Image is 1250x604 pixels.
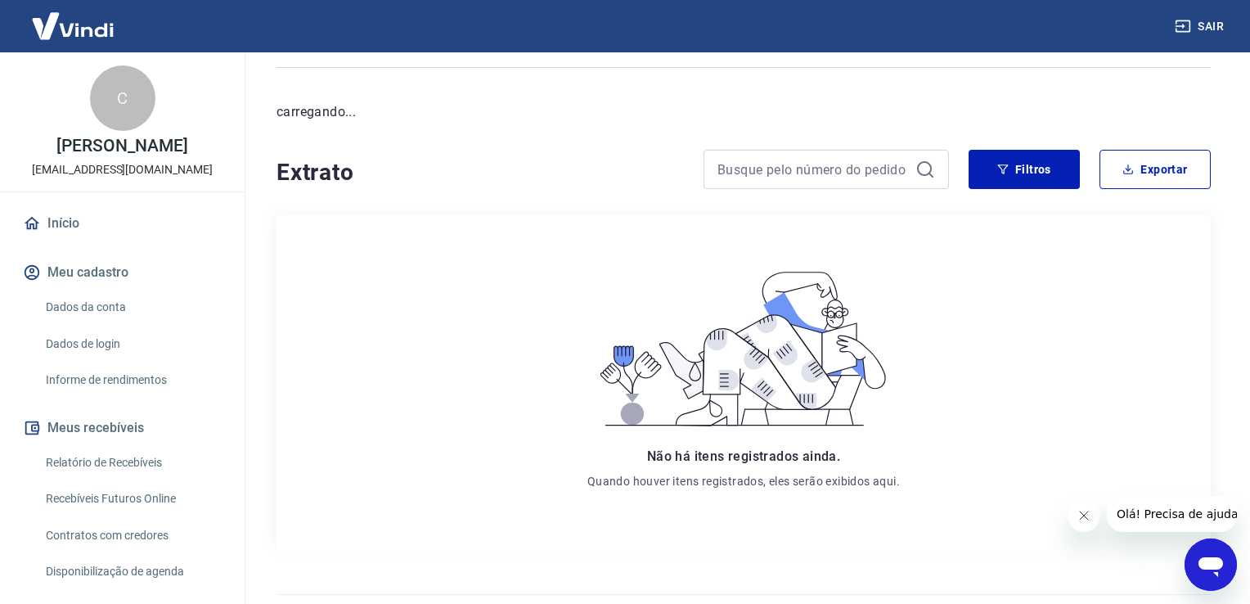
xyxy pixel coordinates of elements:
a: Contratos com credores [39,519,225,552]
button: Filtros [969,150,1080,189]
a: Dados de login [39,327,225,361]
span: Não há itens registrados ainda. [647,448,840,464]
button: Exportar [1099,150,1211,189]
p: [EMAIL_ADDRESS][DOMAIN_NAME] [32,161,213,178]
a: Disponibilização de agenda [39,555,225,588]
h4: Extrato [277,156,684,189]
iframe: Fechar mensagem [1068,499,1100,532]
img: Vindi [20,1,126,51]
input: Busque pelo número do pedido [717,157,909,182]
a: Relatório de Recebíveis [39,446,225,480]
a: Dados da conta [39,291,225,324]
iframe: Mensagem da empresa [1107,496,1237,532]
a: Recebíveis Futuros Online [39,482,225,516]
p: carregando... [277,102,1211,122]
p: [PERSON_NAME] [56,137,187,155]
p: Quando houver itens registrados, eles serão exibidos aqui. [587,473,900,489]
button: Meu cadastro [20,255,225,291]
button: Meus recebíveis [20,410,225,446]
iframe: Botão para abrir a janela de mensagens [1185,539,1237,591]
a: Informe de rendimentos [39,363,225,397]
div: C [90,65,155,131]
button: Sair [1171,11,1230,42]
span: Olá! Precisa de ajuda? [10,11,137,25]
a: Início [20,205,225,241]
